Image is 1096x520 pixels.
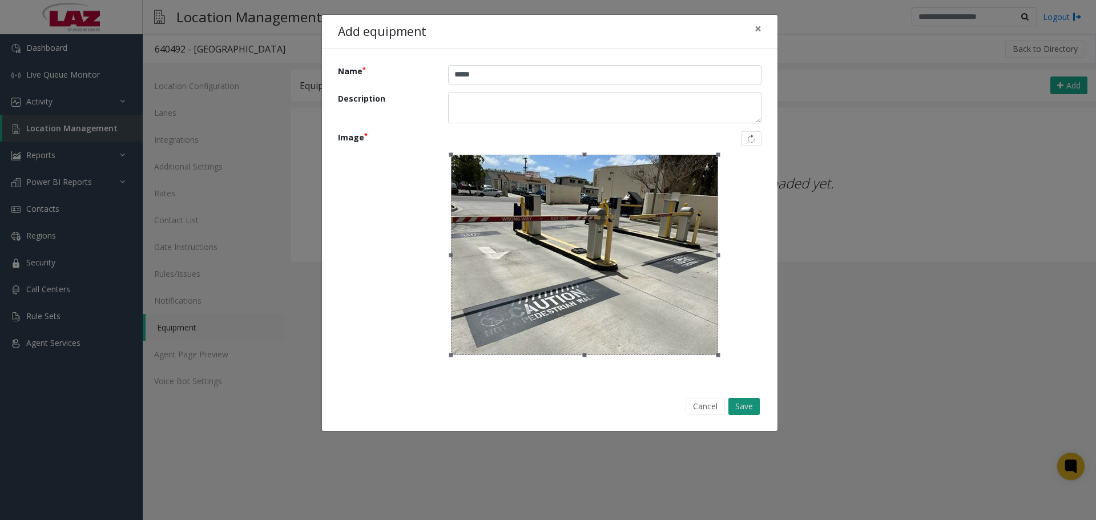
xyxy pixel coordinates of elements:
label: Image [329,131,440,354]
label: Description [329,92,440,120]
h4: Add equipment [338,23,426,41]
button: Close [747,15,769,43]
button: Cancel [686,398,725,415]
label: Name [329,65,440,80]
img: rotate [747,134,756,143]
span: × [755,21,761,37]
button: Save [728,398,760,415]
